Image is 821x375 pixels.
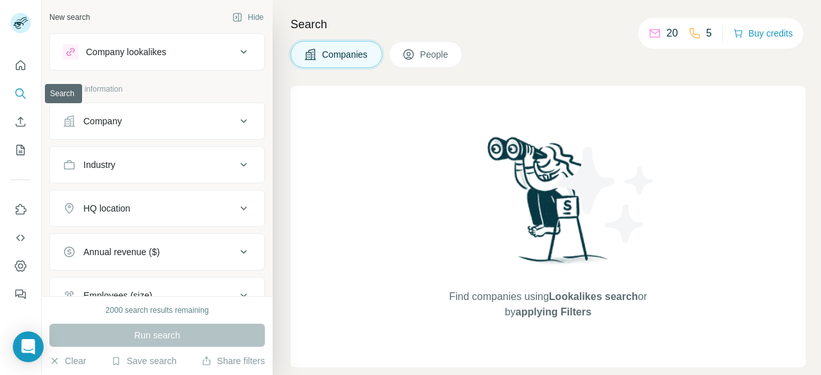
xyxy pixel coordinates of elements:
span: Companies [322,48,369,61]
div: New search [49,12,90,23]
span: People [420,48,450,61]
div: Company [83,115,122,128]
button: Search [10,82,31,105]
div: Company lookalikes [86,46,166,58]
button: Quick start [10,54,31,77]
button: Feedback [10,283,31,306]
div: Annual revenue ($) [83,246,160,258]
img: Surfe Illustration - Woman searching with binoculars [482,133,615,276]
div: Industry [83,158,115,171]
p: 5 [706,26,712,41]
div: HQ location [83,202,130,215]
div: Employees (size) [83,289,152,302]
p: 20 [666,26,678,41]
img: Surfe Illustration - Stars [548,137,664,253]
button: Save search [111,354,176,367]
button: Use Surfe on LinkedIn [10,198,31,221]
button: Clear [49,354,86,367]
p: Company information [49,83,265,95]
button: HQ location [50,193,264,224]
h4: Search [291,15,806,33]
button: My lists [10,138,31,162]
span: applying Filters [516,306,591,317]
div: Open Intercom Messenger [13,331,44,362]
button: Buy credits [733,24,793,42]
button: Annual revenue ($) [50,237,264,267]
span: Lookalikes search [549,291,638,302]
button: Hide [223,8,273,27]
button: Industry [50,149,264,180]
button: Dashboard [10,254,31,278]
button: Employees (size) [50,280,264,311]
button: Company lookalikes [50,37,264,67]
div: 2000 search results remaining [106,304,209,316]
button: Enrich CSV [10,110,31,133]
button: Share filters [201,354,265,367]
button: Use Surfe API [10,226,31,249]
button: Company [50,106,264,137]
span: Find companies using or by [445,289,650,320]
